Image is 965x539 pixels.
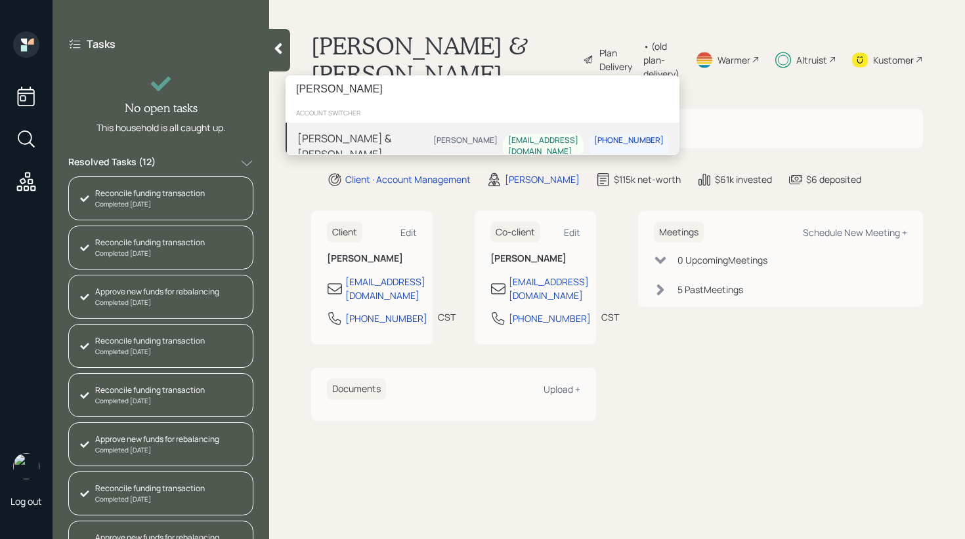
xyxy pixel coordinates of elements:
[433,135,498,146] div: [PERSON_NAME]
[594,135,664,146] div: [PHONE_NUMBER]
[286,103,679,123] div: account switcher
[297,130,428,162] div: [PERSON_NAME] & [PERSON_NAME]
[286,75,679,103] input: Type a command or search…
[508,135,578,157] div: [EMAIL_ADDRESS][DOMAIN_NAME]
